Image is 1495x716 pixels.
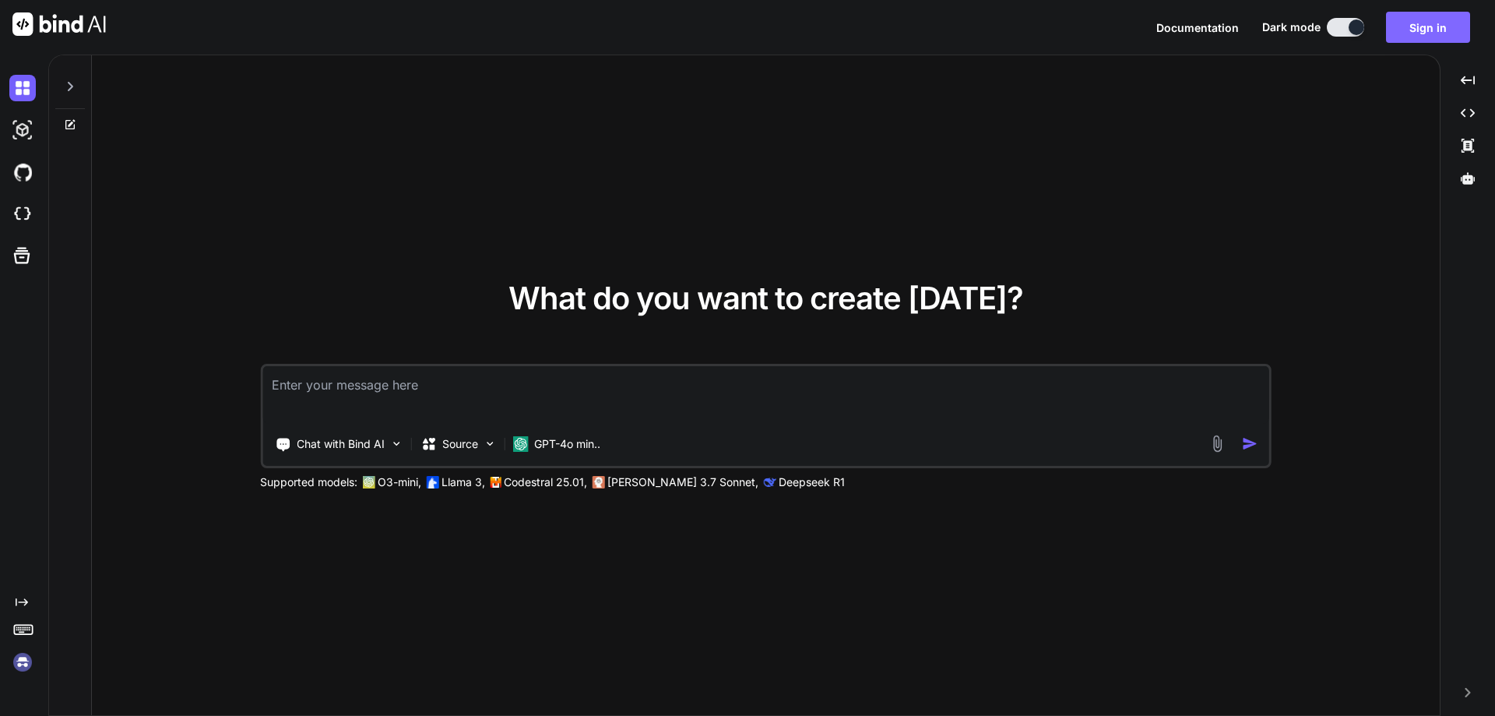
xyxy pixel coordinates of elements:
[442,436,478,452] p: Source
[9,159,36,185] img: githubDark
[504,474,587,490] p: Codestral 25.01,
[1208,435,1226,453] img: attachment
[508,279,1023,317] span: What do you want to create [DATE]?
[490,477,501,488] img: Mistral-AI
[297,436,385,452] p: Chat with Bind AI
[9,75,36,101] img: darkChat
[12,12,106,36] img: Bind AI
[779,474,845,490] p: Deepseek R1
[1262,19,1321,35] span: Dark mode
[426,476,438,489] img: Llama2
[9,201,36,227] img: cloudideIcon
[1156,19,1239,36] button: Documentation
[607,474,758,490] p: [PERSON_NAME] 3.7 Sonnet,
[378,474,421,490] p: O3-mini,
[592,476,604,489] img: claude
[512,436,528,452] img: GPT-4o mini
[483,437,496,450] img: Pick Models
[763,476,776,489] img: claude
[1156,21,1239,34] span: Documentation
[1386,12,1470,43] button: Sign in
[441,474,485,490] p: Llama 3,
[362,476,375,489] img: GPT-4
[9,117,36,143] img: darkAi-studio
[389,437,403,450] img: Pick Tools
[9,649,36,675] img: signin
[1242,436,1258,452] img: icon
[260,474,357,490] p: Supported models:
[534,436,600,452] p: GPT-4o min..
